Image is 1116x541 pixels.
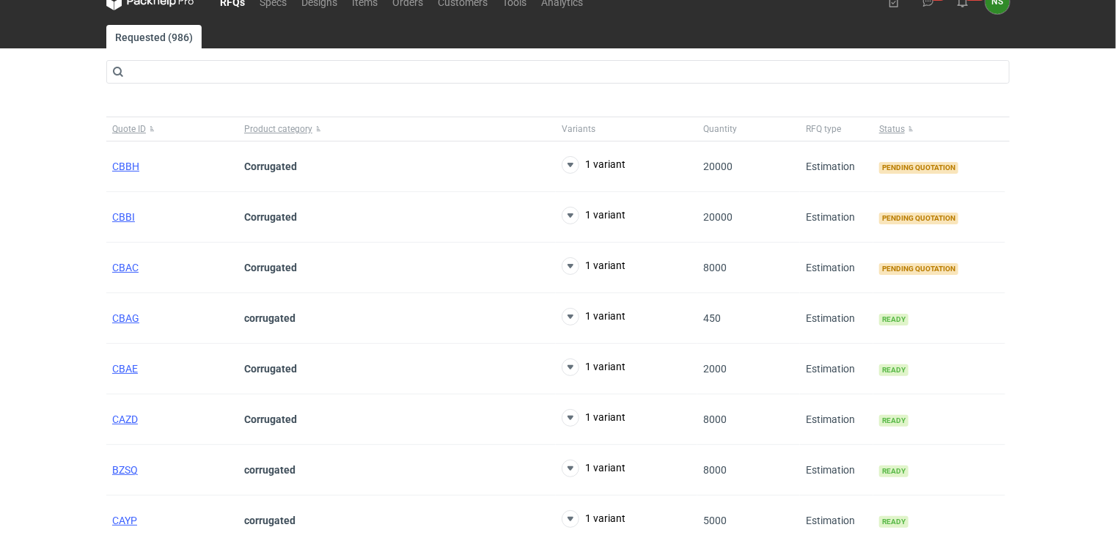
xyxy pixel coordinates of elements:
span: 5000 [703,515,727,526]
a: CBAG [112,312,139,324]
a: Requested (986) [106,25,202,48]
button: 1 variant [562,510,625,528]
span: Ready [879,516,908,528]
span: Ready [879,364,908,376]
span: Pending quotation [879,213,958,224]
a: CBBH [112,161,139,172]
div: Estimation [800,394,873,445]
button: Quote ID [106,117,238,141]
a: CAYP [112,515,137,526]
button: 1 variant [562,207,625,224]
span: Variants [562,123,595,135]
span: Status [879,123,905,135]
span: Quantity [703,123,737,135]
span: Product category [244,123,312,135]
div: Estimation [800,293,873,344]
strong: corrugated [244,464,295,476]
button: Status [873,117,1005,141]
div: Estimation [800,243,873,293]
button: 1 variant [562,308,625,325]
strong: Corrugated [244,262,297,273]
span: 8000 [703,464,727,476]
span: Ready [879,465,908,477]
strong: corrugated [244,312,295,324]
button: Product category [238,117,556,141]
span: Pending quotation [879,162,958,174]
button: 1 variant [562,257,625,275]
span: RFQ type [806,123,841,135]
strong: Corrugated [244,211,297,223]
strong: corrugated [244,515,295,526]
a: CBBI [112,211,135,223]
span: 8000 [703,413,727,425]
div: Estimation [800,445,873,496]
span: 20000 [703,161,733,172]
button: 1 variant [562,358,625,376]
div: Estimation [800,192,873,243]
a: CBAC [112,262,139,273]
span: Quote ID [112,123,146,135]
span: 450 [703,312,721,324]
strong: Corrugated [244,413,297,425]
span: Ready [879,314,908,325]
span: Ready [879,415,908,427]
strong: Corrugated [244,363,297,375]
a: CAZD [112,413,138,425]
a: CBAE [112,363,138,375]
strong: Corrugated [244,161,297,172]
a: BZSQ [112,464,138,476]
button: 1 variant [562,156,625,174]
span: Pending quotation [879,263,958,275]
span: 8000 [703,262,727,273]
div: Estimation [800,141,873,192]
span: 2000 [703,363,727,375]
div: Estimation [800,344,873,394]
button: 1 variant [562,460,625,477]
span: 20000 [703,211,733,223]
button: 1 variant [562,409,625,427]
